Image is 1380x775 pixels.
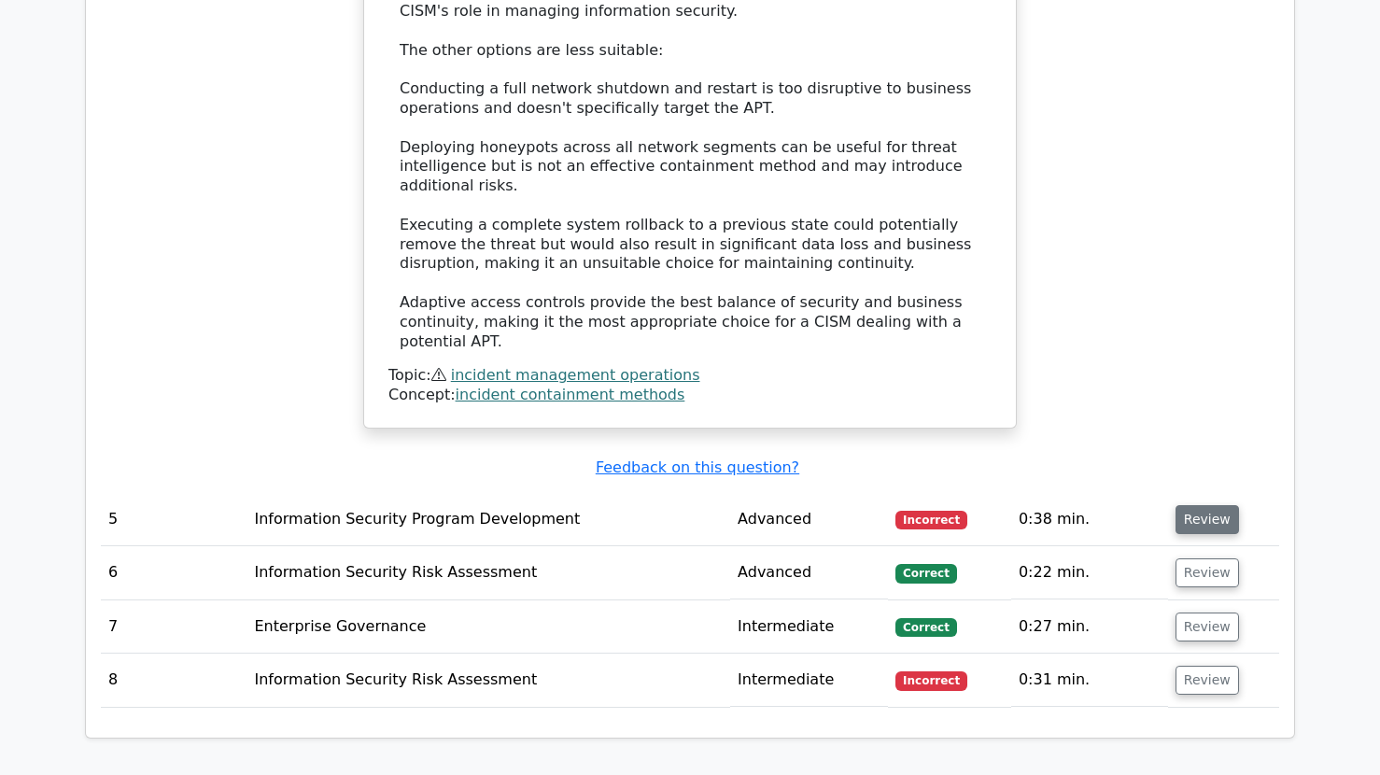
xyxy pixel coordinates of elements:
[246,493,730,546] td: Information Security Program Development
[456,386,685,403] a: incident containment methods
[101,546,246,599] td: 6
[895,564,956,583] span: Correct
[101,493,246,546] td: 5
[388,366,992,386] div: Topic:
[730,546,888,599] td: Advanced
[1011,600,1168,654] td: 0:27 min.
[101,600,246,654] td: 7
[1176,613,1239,641] button: Review
[895,671,967,690] span: Incorrect
[246,600,730,654] td: Enterprise Governance
[596,458,799,476] a: Feedback on this question?
[246,654,730,707] td: Information Security Risk Assessment
[730,600,888,654] td: Intermediate
[246,546,730,599] td: Information Security Risk Assessment
[101,654,246,707] td: 8
[895,618,956,637] span: Correct
[451,366,700,384] a: incident management operations
[895,511,967,529] span: Incorrect
[388,386,992,405] div: Concept:
[730,654,888,707] td: Intermediate
[1176,505,1239,534] button: Review
[1176,666,1239,695] button: Review
[1176,558,1239,587] button: Review
[1011,493,1168,546] td: 0:38 min.
[1011,546,1168,599] td: 0:22 min.
[730,493,888,546] td: Advanced
[1011,654,1168,707] td: 0:31 min.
